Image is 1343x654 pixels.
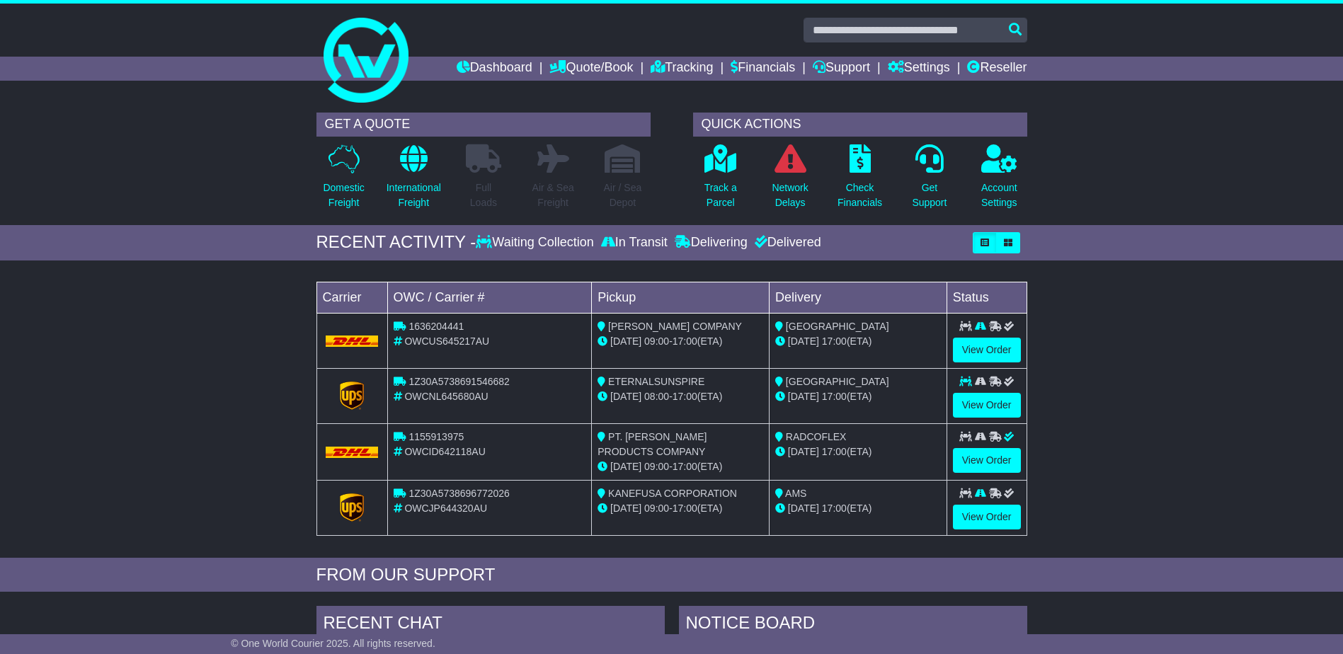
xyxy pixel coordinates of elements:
[386,144,442,218] a: InternationalFreight
[981,180,1017,210] p: Account Settings
[598,235,671,251] div: In Transit
[786,321,889,332] span: [GEOGRAPHIC_DATA]
[404,446,485,457] span: OWCID642118AU
[592,282,770,313] td: Pickup
[326,335,379,347] img: DHL.png
[751,235,821,251] div: Delivered
[387,180,441,210] p: International Freight
[788,335,819,347] span: [DATE]
[772,180,808,210] p: Network Delays
[769,282,947,313] td: Delivery
[598,459,763,474] div: - (ETA)
[981,144,1018,218] a: AccountSettings
[837,144,883,218] a: CheckFinancials
[340,381,364,410] img: GetCarrierServiceLogo
[651,57,713,81] a: Tracking
[316,282,387,313] td: Carrier
[822,503,847,514] span: 17:00
[771,144,808,218] a: NetworkDelays
[822,391,847,402] span: 17:00
[912,180,947,210] p: Get Support
[785,488,806,499] span: AMS
[610,461,641,472] span: [DATE]
[598,431,707,457] span: PT. [PERSON_NAME] PRODUCTS COMPANY
[822,446,847,457] span: 17:00
[953,505,1021,529] a: View Order
[671,235,751,251] div: Delivering
[947,282,1027,313] td: Status
[788,446,819,457] span: [DATE]
[316,565,1027,585] div: FROM OUR SUPPORT
[644,503,669,514] span: 09:00
[644,461,669,472] span: 09:00
[786,431,847,442] span: RADCOFLEX
[532,180,574,210] p: Air & Sea Freight
[644,391,669,402] span: 08:00
[953,448,1021,473] a: View Order
[953,338,1021,362] a: View Order
[476,235,597,251] div: Waiting Collection
[679,606,1027,644] div: NOTICE BOARD
[644,335,669,347] span: 09:00
[408,488,509,499] span: 1Z30A5738696772026
[316,606,665,644] div: RECENT CHAT
[316,232,476,253] div: RECENT ACTIVITY -
[404,391,488,402] span: OWCNL645680AU
[822,335,847,347] span: 17:00
[466,180,501,210] p: Full Loads
[322,144,365,218] a: DomesticFreight
[408,321,464,332] span: 1636204441
[408,431,464,442] span: 1155913975
[813,57,870,81] a: Support
[838,180,882,210] p: Check Financials
[608,321,742,332] span: [PERSON_NAME] COMPANY
[673,461,697,472] span: 17:00
[775,501,941,516] div: (ETA)
[704,144,738,218] a: Track aParcel
[598,334,763,349] div: - (ETA)
[911,144,947,218] a: GetSupport
[610,391,641,402] span: [DATE]
[788,391,819,402] span: [DATE]
[786,376,889,387] span: [GEOGRAPHIC_DATA]
[673,503,697,514] span: 17:00
[457,57,532,81] a: Dashboard
[326,447,379,458] img: DHL.png
[231,638,435,649] span: © One World Courier 2025. All rights reserved.
[387,282,592,313] td: OWC / Carrier #
[888,57,950,81] a: Settings
[610,503,641,514] span: [DATE]
[673,391,697,402] span: 17:00
[316,113,651,137] div: GET A QUOTE
[704,180,737,210] p: Track a Parcel
[610,335,641,347] span: [DATE]
[673,335,697,347] span: 17:00
[408,376,509,387] span: 1Z30A5738691546682
[608,376,704,387] span: ETERNALSUNSPIRE
[340,493,364,522] img: GetCarrierServiceLogo
[608,488,737,499] span: KANEFUSA CORPORATION
[731,57,795,81] a: Financials
[604,180,642,210] p: Air / Sea Depot
[967,57,1027,81] a: Reseller
[775,444,941,459] div: (ETA)
[323,180,364,210] p: Domestic Freight
[775,334,941,349] div: (ETA)
[775,389,941,404] div: (ETA)
[598,389,763,404] div: - (ETA)
[788,503,819,514] span: [DATE]
[404,335,489,347] span: OWCUS645217AU
[404,503,487,514] span: OWCJP644320AU
[549,57,633,81] a: Quote/Book
[598,501,763,516] div: - (ETA)
[953,393,1021,418] a: View Order
[693,113,1027,137] div: QUICK ACTIONS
